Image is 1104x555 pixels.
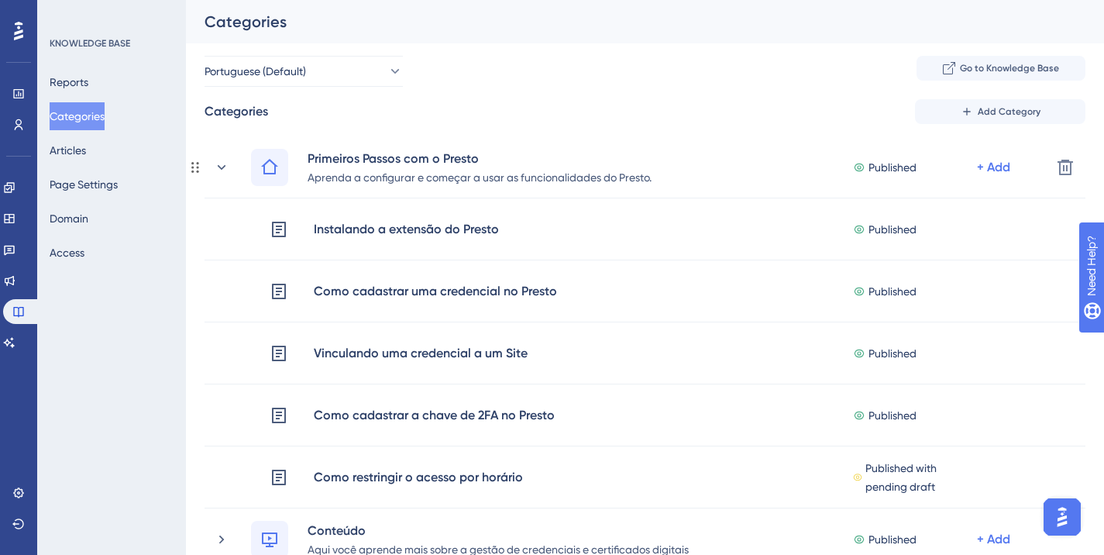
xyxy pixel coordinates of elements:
[313,219,500,240] div: Instalando a extensão do Presto
[205,56,403,87] button: Portuguese (Default)
[313,467,524,488] div: Como restringir o acesso por horário
[868,282,917,301] span: Published
[960,62,1059,74] span: Go to Knowledge Base
[313,343,528,364] div: Vinculando uma credencial a um Site
[313,405,555,426] div: Como cadastrar a chave de 2FA no Presto
[868,406,917,425] span: Published
[50,205,88,233] button: Domain
[307,149,652,167] div: Primeiros Passos com o Presto
[868,158,917,177] span: Published
[978,105,1040,118] span: Add Category
[313,281,558,302] div: Como cadastrar uma credencial no Presto
[917,56,1085,81] button: Go to Knowledge Base
[868,344,917,363] span: Published
[50,239,84,267] button: Access
[915,99,1085,124] button: Add Category
[868,220,917,239] span: Published
[205,11,1047,33] div: Categories
[205,102,268,121] div: Categories
[977,530,1010,549] div: + Add
[205,62,306,81] span: Portuguese (Default)
[50,102,105,130] button: Categories
[865,459,977,496] span: Published with pending draft
[977,158,1010,177] div: + Add
[36,4,97,22] span: Need Help?
[1039,494,1085,540] iframe: UserGuiding AI Assistant Launcher
[50,171,118,198] button: Page Settings
[50,37,130,50] div: KNOWLEDGE BASE
[868,530,917,549] span: Published
[50,68,88,96] button: Reports
[307,521,690,539] div: Conteúdo
[307,167,652,186] div: Aprenda a configurar e começar a usar as funcionalidades do Presto.
[50,136,86,164] button: Articles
